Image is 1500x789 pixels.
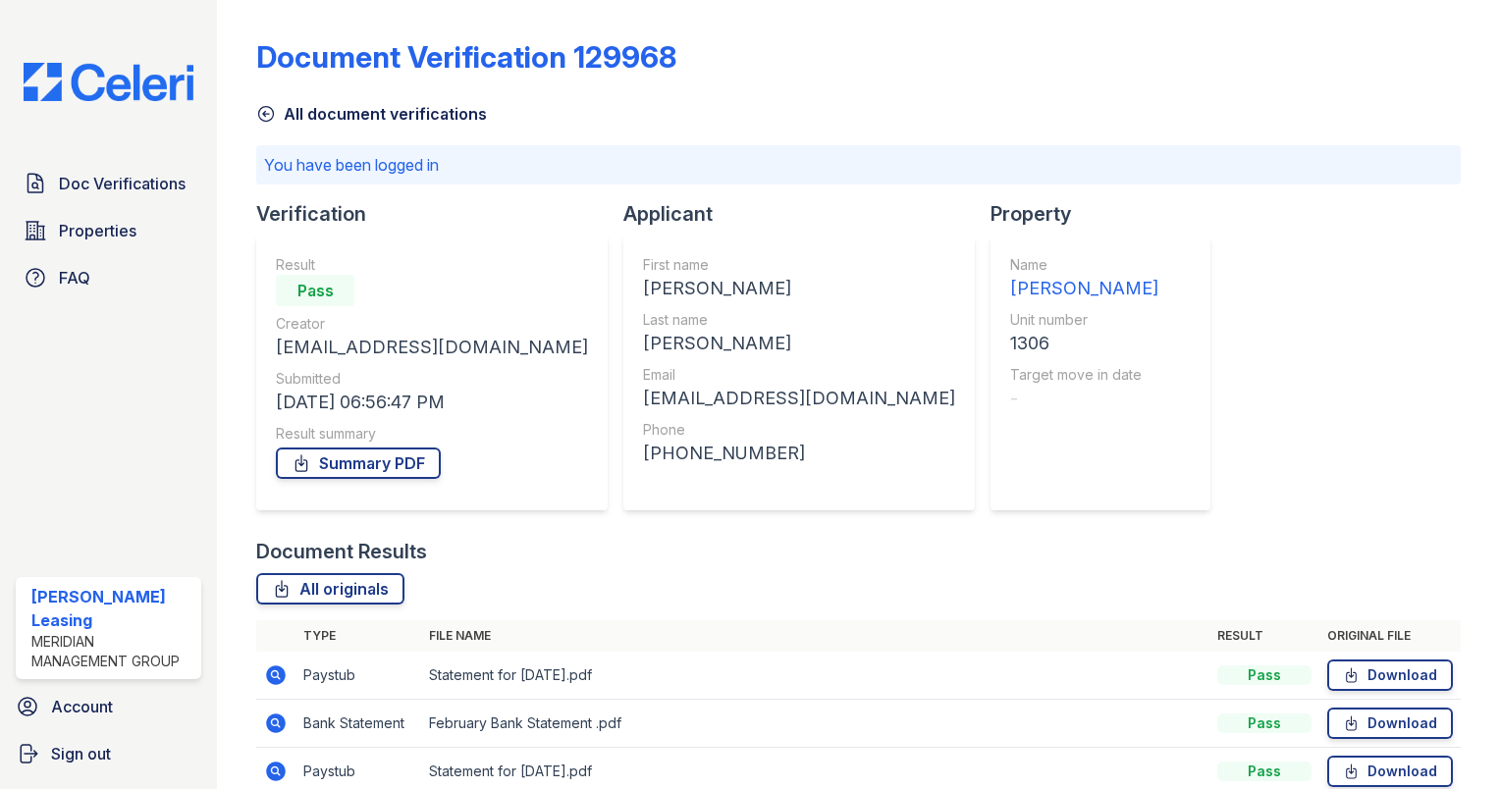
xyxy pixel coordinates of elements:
[276,314,588,334] div: Creator
[421,620,1209,652] th: File name
[59,172,186,195] span: Doc Verifications
[1217,762,1312,781] div: Pass
[1217,713,1312,733] div: Pass
[31,632,193,671] div: Meridian Management Group
[276,389,588,416] div: [DATE] 06:56:47 PM
[276,334,588,361] div: [EMAIL_ADDRESS][DOMAIN_NAME]
[421,652,1209,700] td: Statement for [DATE].pdf
[256,200,623,228] div: Verification
[643,420,955,440] div: Phone
[1010,255,1158,302] a: Name [PERSON_NAME]
[256,102,487,126] a: All document verifications
[1010,255,1158,275] div: Name
[295,700,421,748] td: Bank Statement
[256,538,427,565] div: Document Results
[16,258,201,297] a: FAQ
[59,266,90,289] span: FAQ
[1010,310,1158,330] div: Unit number
[264,153,1453,177] p: You have been logged in
[1327,708,1453,739] a: Download
[276,275,354,306] div: Pass
[276,369,588,389] div: Submitted
[16,211,201,250] a: Properties
[1327,659,1453,691] a: Download
[643,330,955,357] div: [PERSON_NAME]
[16,164,201,203] a: Doc Verifications
[643,385,955,412] div: [EMAIL_ADDRESS][DOMAIN_NAME]
[276,424,588,444] div: Result summary
[643,255,955,275] div: First name
[256,573,404,605] a: All originals
[51,695,113,718] span: Account
[8,687,209,726] a: Account
[8,734,209,773] a: Sign out
[295,620,421,652] th: Type
[1217,665,1312,685] div: Pass
[59,219,136,242] span: Properties
[1010,330,1158,357] div: 1306
[1319,620,1461,652] th: Original file
[643,275,955,302] div: [PERSON_NAME]
[276,255,588,275] div: Result
[643,310,955,330] div: Last name
[1010,365,1158,385] div: Target move in date
[1010,275,1158,302] div: [PERSON_NAME]
[643,365,955,385] div: Email
[51,742,111,765] span: Sign out
[643,440,955,467] div: [PHONE_NUMBER]
[991,200,1226,228] div: Property
[1209,620,1319,652] th: Result
[623,200,991,228] div: Applicant
[276,447,441,479] a: Summary PDF
[8,63,209,101] img: CE_Logo_Blue-a8612792a0a2168367f1c8372b55b34899dd931a85d93a1a3d3e32e68fde9ad4.png
[1010,385,1158,412] div: -
[256,39,676,75] div: Document Verification 129968
[295,652,421,700] td: Paystub
[421,700,1209,748] td: February Bank Statement .pdf
[31,585,193,632] div: [PERSON_NAME] Leasing
[1327,756,1453,787] a: Download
